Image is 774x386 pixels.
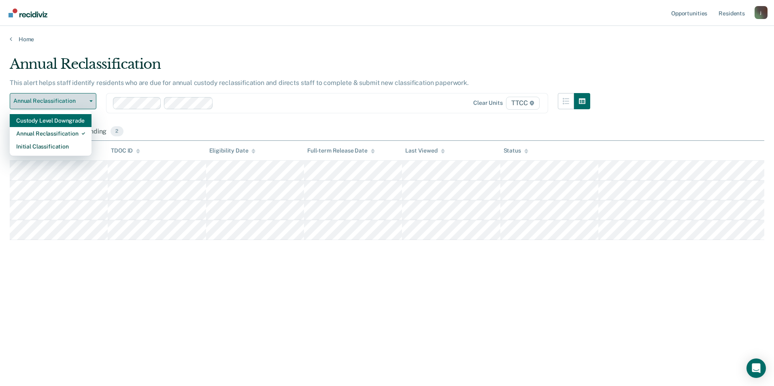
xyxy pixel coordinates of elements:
[307,147,375,154] div: Full-term Release Date
[13,98,86,104] span: Annual Reclassification
[504,147,528,154] div: Status
[209,147,256,154] div: Eligibility Date
[9,8,47,17] img: Recidiviz
[16,140,85,153] div: Initial Classification
[10,79,469,87] p: This alert helps staff identify residents who are due for annual custody reclassification and dir...
[473,100,503,106] div: Clear units
[755,6,768,19] button: Profile dropdown button
[111,126,123,137] span: 2
[10,56,590,79] div: Annual Reclassification
[111,147,140,154] div: TDOC ID
[405,147,444,154] div: Last Viewed
[755,6,768,19] div: j
[506,97,540,110] span: TTCC
[81,123,125,141] div: Pending2
[10,93,96,109] button: Annual Reclassification
[16,114,85,127] div: Custody Level Downgrade
[16,127,85,140] div: Annual Reclassification
[746,358,766,378] div: Open Intercom Messenger
[10,36,764,43] a: Home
